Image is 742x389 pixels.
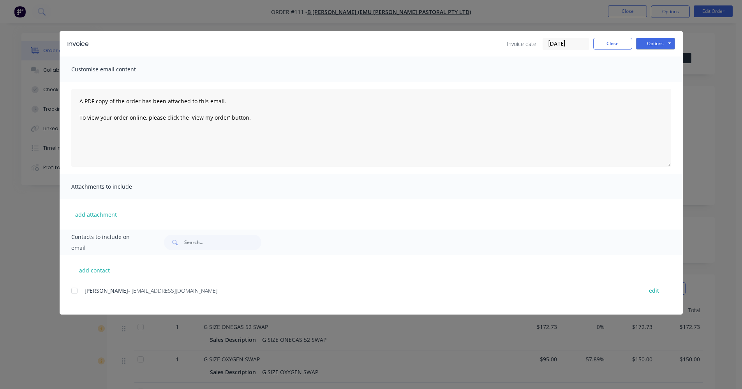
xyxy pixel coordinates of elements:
[644,285,664,296] button: edit
[71,89,671,167] textarea: A PDF copy of the order has been attached to this email. To view your order online, please click ...
[67,39,89,49] div: Invoice
[128,287,217,294] span: - [EMAIL_ADDRESS][DOMAIN_NAME]
[507,40,536,48] span: Invoice date
[71,64,157,75] span: Customise email content
[71,181,157,192] span: Attachments to include
[71,209,121,220] button: add attachment
[71,264,118,276] button: add contact
[636,38,675,50] button: Options
[184,235,261,250] input: Search...
[85,287,128,294] span: [PERSON_NAME]
[593,38,632,50] button: Close
[71,232,145,253] span: Contacts to include on email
